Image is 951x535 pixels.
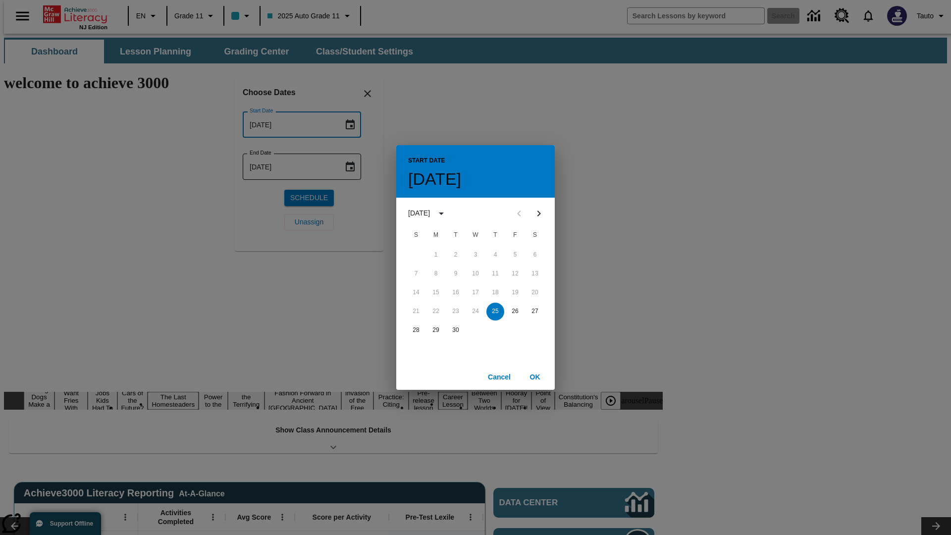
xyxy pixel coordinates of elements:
[407,321,425,339] button: 28
[486,225,504,245] span: Thursday
[526,303,544,321] button: 27
[407,225,425,245] span: Sunday
[526,225,544,245] span: Saturday
[447,321,465,339] button: 30
[433,205,450,222] button: calendar view is open, switch to year view
[486,303,504,321] button: 25
[427,321,445,339] button: 29
[529,204,549,223] button: Next month
[519,368,551,386] button: OK
[483,368,515,386] button: Cancel
[506,225,524,245] span: Friday
[447,225,465,245] span: Tuesday
[427,225,445,245] span: Monday
[408,208,430,218] div: [DATE]
[4,8,145,17] body: Maximum 600 characters Press Escape to exit toolbar Press Alt + F10 to reach toolbar
[506,303,524,321] button: 26
[408,169,461,190] h4: [DATE]
[408,153,445,169] span: Start Date
[467,225,484,245] span: Wednesday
